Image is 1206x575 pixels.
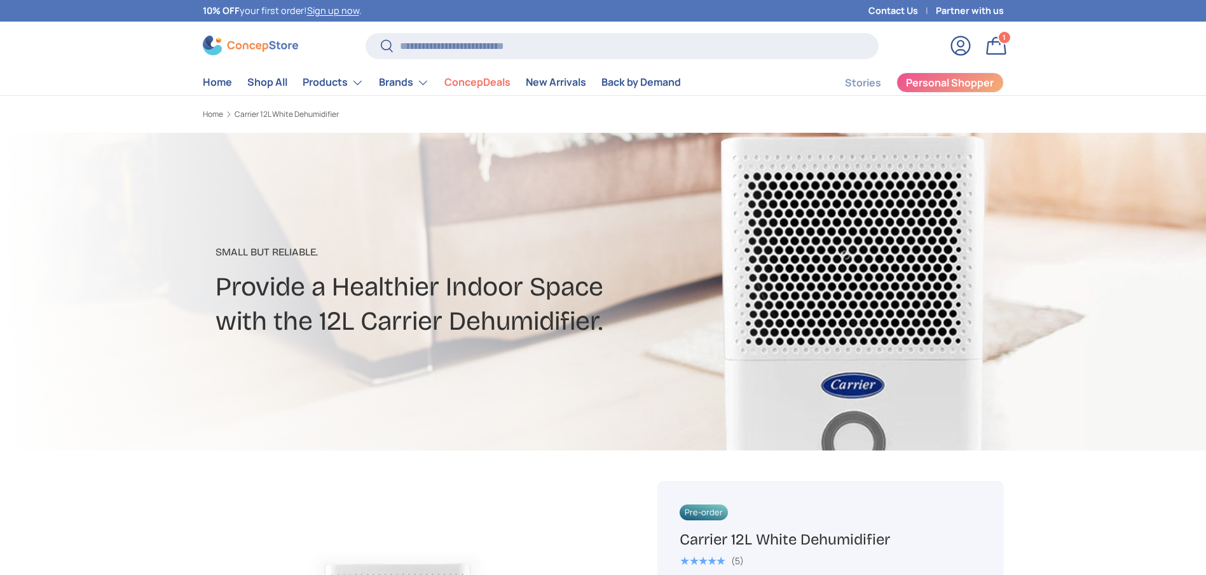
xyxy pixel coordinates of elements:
a: Home [203,70,232,95]
span: Pre-order [680,504,728,520]
span: 1 [1003,32,1006,42]
strong: 10% OFF [203,4,240,17]
summary: Products [295,70,371,95]
nav: Breadcrumbs [203,109,627,120]
h2: Provide a Healthier Indoor Space with the 12L Carrier Dehumidifier. [216,270,704,339]
a: ConcepDeals [444,70,510,95]
a: Carrier 12L White Dehumidifier [235,111,339,118]
nav: Secondary [814,70,1004,95]
p: your first order! . [203,4,362,18]
a: Contact Us [868,4,936,18]
span: ★★★★★ [680,555,725,567]
div: (5) [731,556,744,565]
div: 5.0 out of 5.0 stars [680,555,725,567]
a: Brands [379,70,429,95]
a: 5.0 out of 5.0 stars (5) [680,553,744,567]
h1: Carrier 12L White Dehumidifier [680,530,981,550]
a: Back by Demand [601,70,681,95]
a: Stories [845,71,881,95]
a: Products [303,70,364,95]
a: New Arrivals [526,70,586,95]
span: Personal Shopper [906,78,994,88]
a: Sign up now [307,4,359,17]
a: Shop All [247,70,287,95]
a: Partner with us [936,4,1004,18]
p: Small But Reliable. [216,245,704,260]
summary: Brands [371,70,437,95]
nav: Primary [203,70,681,95]
a: Personal Shopper [896,72,1004,93]
img: ConcepStore [203,36,298,55]
a: Home [203,111,223,118]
